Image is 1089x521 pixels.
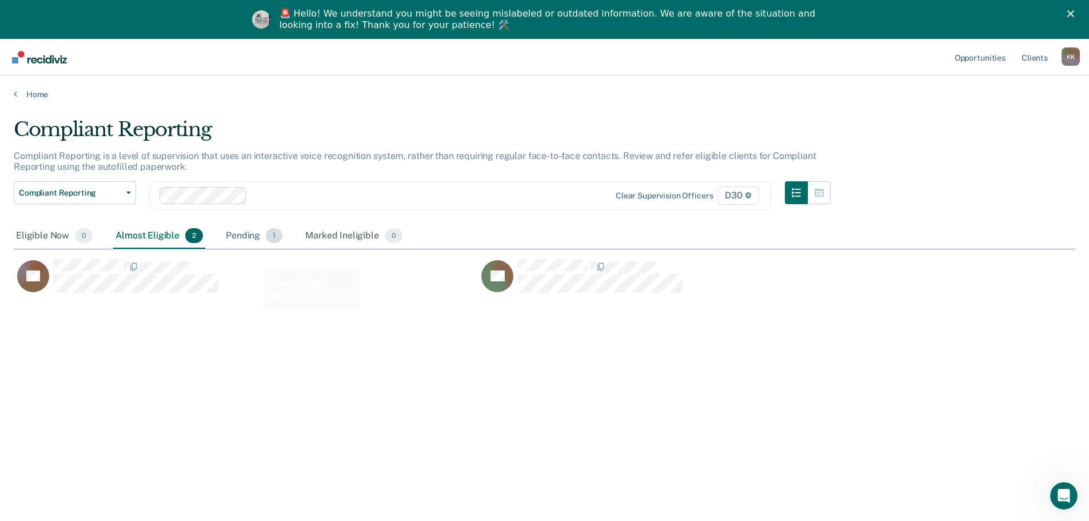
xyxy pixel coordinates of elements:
[14,89,1075,100] a: Home
[185,228,203,243] span: 2
[478,258,942,304] div: CaseloadOpportunityCell-00667965
[75,228,93,243] span: 0
[12,51,67,63] img: Recidiviz
[1050,482,1078,510] iframe: Intercom live chat
[385,228,402,243] span: 0
[266,228,282,243] span: 1
[14,150,816,172] p: Compliant Reporting is a level of supervision that uses an interactive voice recognition system, ...
[280,8,819,31] div: 🚨 Hello! We understand you might be seeing mislabeled or outdated information. We are aware of th...
[1019,39,1050,75] a: Clients
[14,224,95,249] div: Eligible Now0
[113,224,205,249] div: Almost Eligible2
[952,39,1008,75] a: Opportunities
[14,258,478,304] div: CaseloadOpportunityCell-00667889
[224,224,285,249] div: Pending1
[14,118,831,150] div: Compliant Reporting
[252,10,270,29] img: Profile image for Kim
[1067,10,1079,17] div: Close
[616,191,713,201] div: Clear supervision officers
[19,188,122,198] span: Compliant Reporting
[1062,47,1080,66] div: K K
[303,224,405,249] div: Marked Ineligible0
[1062,47,1080,66] button: Profile dropdown button
[14,181,136,204] button: Compliant Reporting
[717,186,759,205] span: D30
